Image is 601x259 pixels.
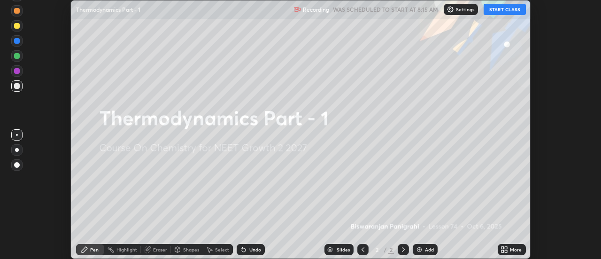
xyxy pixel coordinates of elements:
div: Eraser [153,247,167,252]
button: START CLASS [484,4,526,15]
p: Settings [456,7,474,12]
p: Recording [303,6,329,13]
div: / [384,247,386,252]
div: 2 [388,245,394,254]
div: Add [425,247,434,252]
img: recording.375f2c34.svg [293,6,301,13]
div: Slides [337,247,350,252]
h5: WAS SCHEDULED TO START AT 8:15 AM [333,5,438,14]
img: class-settings-icons [447,6,454,13]
p: Thermodynamics Part - 1 [76,6,140,13]
div: 2 [372,247,382,252]
div: Select [215,247,229,252]
div: Highlight [116,247,137,252]
div: More [510,247,522,252]
img: add-slide-button [416,246,423,253]
div: Pen [90,247,99,252]
div: Undo [249,247,261,252]
div: Shapes [183,247,199,252]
